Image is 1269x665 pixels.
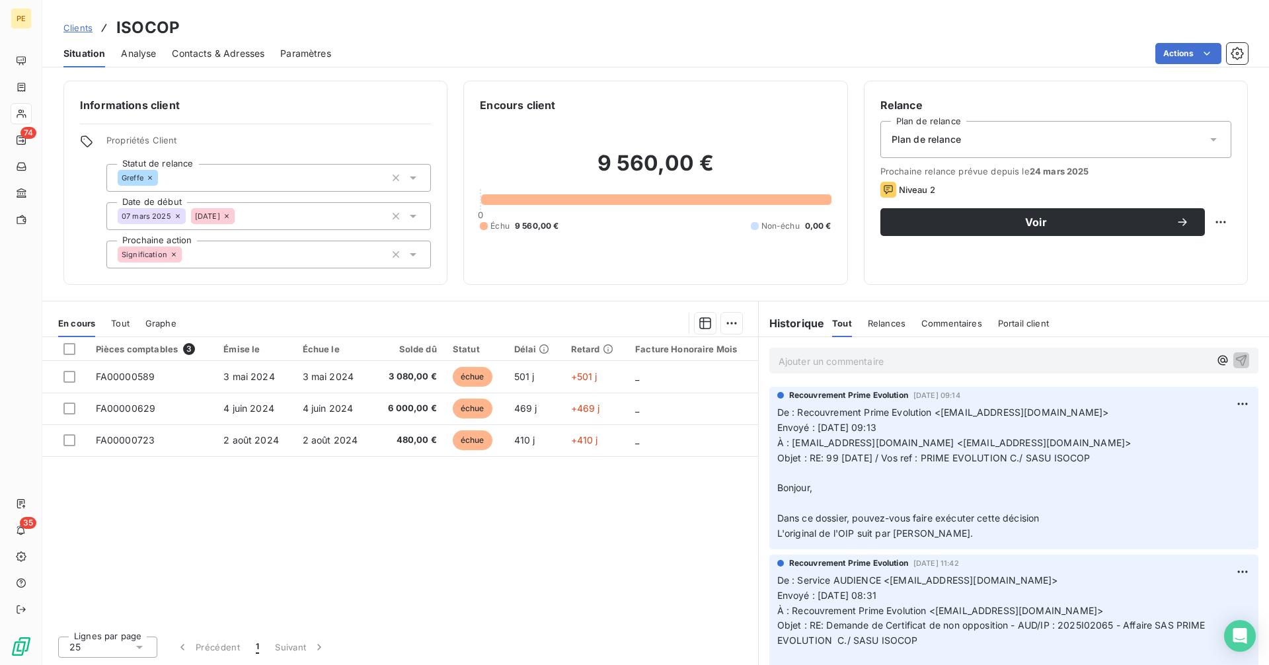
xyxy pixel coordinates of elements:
[280,47,331,60] span: Paramètres
[1224,620,1256,652] div: Open Intercom Messenger
[777,605,1103,616] span: À : Recouvrement Prime Evolution <[EMAIL_ADDRESS][DOMAIN_NAME]>
[267,633,334,661] button: Suivant
[96,403,156,414] span: FA00000629
[1155,43,1221,64] button: Actions
[96,371,155,382] span: FA00000589
[256,641,259,654] span: 1
[832,318,852,329] span: Tout
[223,434,279,446] span: 2 août 2024
[777,528,973,539] span: L'original de l'OIP suit par [PERSON_NAME].
[899,184,935,195] span: Niveau 2
[158,172,169,184] input: Ajouter une valeur
[223,344,286,354] div: Émise le
[635,344,750,354] div: Facture Honoraire Mois
[777,574,1058,586] span: De : Service AUDIENCE <[EMAIL_ADDRESS][DOMAIN_NAME]>
[122,251,167,258] span: Signification
[63,21,93,34] a: Clients
[880,166,1231,176] span: Prochaine relance prévue depuis le
[172,47,264,60] span: Contacts & Adresses
[880,208,1205,236] button: Voir
[514,371,535,382] span: 501 j
[96,434,155,446] span: FA00000723
[111,318,130,329] span: Tout
[635,434,639,446] span: _
[892,133,961,146] span: Plan de relance
[453,430,492,450] span: échue
[63,47,105,60] span: Situation
[63,22,93,33] span: Clients
[116,16,180,40] h3: ISOCOP
[96,343,208,355] div: Pièces comptables
[571,434,598,446] span: +410 j
[381,434,437,447] span: 480,00 €
[490,220,510,232] span: Échu
[896,217,1176,227] span: Voir
[11,8,32,29] div: PE
[182,249,192,260] input: Ajouter une valeur
[69,641,81,654] span: 25
[777,512,1040,524] span: Dans ce dossier, pouvez-vous faire exécuter cette décision
[453,399,492,418] span: échue
[453,344,498,354] div: Statut
[381,370,437,383] span: 3 080,00 €
[571,371,597,382] span: +501 j
[122,174,143,182] span: Greffe
[480,150,831,190] h2: 9 560,00 €
[303,371,354,382] span: 3 mai 2024
[571,344,619,354] div: Retard
[1030,166,1089,176] span: 24 mars 2025
[805,220,831,232] span: 0,00 €
[478,210,483,220] span: 0
[223,371,275,382] span: 3 mai 2024
[777,619,1208,646] span: Objet : RE: Demande de Certificat de non opposition - AUD/IP : 2025I02065 - Affaire SAS PRIME EVO...
[514,344,555,354] div: Délai
[921,318,982,329] span: Commentaires
[789,557,908,569] span: Recouvrement Prime Evolution
[777,452,1091,463] span: Objet : RE: 99 [DATE] / Vos ref : PRIME EVOLUTION C./ SASU ISOCOP
[880,97,1231,113] h6: Relance
[480,97,555,113] h6: Encours client
[195,212,220,220] span: [DATE]
[571,403,600,414] span: +469 j
[58,318,95,329] span: En cours
[381,402,437,415] span: 6 000,00 €
[514,403,537,414] span: 469 j
[381,344,437,354] div: Solde dû
[777,590,876,601] span: Envoyé : [DATE] 08:31
[777,437,1131,448] span: À : [EMAIL_ADDRESS][DOMAIN_NAME] <[EMAIL_ADDRESS][DOMAIN_NAME]>
[145,318,176,329] span: Graphe
[635,371,639,382] span: _
[913,391,960,399] span: [DATE] 09:14
[168,633,248,661] button: Précédent
[515,220,559,232] span: 9 560,00 €
[789,389,908,401] span: Recouvrement Prime Evolution
[759,315,825,331] h6: Historique
[514,434,535,446] span: 410 j
[223,403,274,414] span: 4 juin 2024
[453,367,492,387] span: échue
[998,318,1049,329] span: Portail client
[777,407,1109,418] span: De : Recouvrement Prime Evolution <[EMAIL_ADDRESS][DOMAIN_NAME]>
[106,135,431,153] span: Propriétés Client
[183,343,195,355] span: 3
[777,422,876,433] span: Envoyé : [DATE] 09:13
[777,482,812,493] span: Bonjour,
[761,220,800,232] span: Non-échu
[20,127,36,139] span: 74
[635,403,639,414] span: _
[913,559,959,567] span: [DATE] 11:42
[20,517,36,529] span: 35
[303,344,365,354] div: Échue le
[11,636,32,657] img: Logo LeanPay
[248,633,267,661] button: 1
[235,210,245,222] input: Ajouter une valeur
[80,97,431,113] h6: Informations client
[121,47,156,60] span: Analyse
[303,403,354,414] span: 4 juin 2024
[122,212,171,220] span: 07 mars 2025
[868,318,905,329] span: Relances
[303,434,358,446] span: 2 août 2024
